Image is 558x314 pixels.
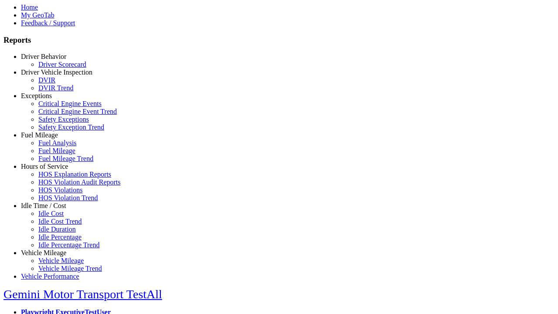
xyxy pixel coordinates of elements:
a: Vehicle Mileage [21,249,66,256]
a: Vehicle Mileage [38,257,84,264]
a: Idle Cost [38,210,64,217]
a: Idle Percentage Trend [38,241,99,249]
a: HOS Violation Audit Reports [38,178,121,186]
a: Feedback / Support [21,19,75,27]
a: Fuel Mileage [21,131,58,139]
a: My GeoTab [21,11,54,19]
a: Driver Scorecard [38,61,86,68]
a: Fuel Mileage Trend [38,155,93,162]
a: HOS Violations [38,186,82,194]
a: HOS Violation Trend [38,194,98,201]
a: Safety Exception Trend [38,123,104,131]
a: Vehicle Mileage Trend [38,265,102,272]
a: Safety Exceptions [38,116,89,123]
a: Driver Vehicle Inspection [21,68,92,76]
a: Exceptions [21,92,52,99]
a: Gemini Motor Transport TestAll [3,287,162,301]
h3: Reports [3,35,555,45]
a: Idle Time / Cost [21,202,66,209]
a: Idle Duration [38,225,76,233]
a: Fuel Mileage [38,147,75,154]
a: Fuel Analysis [38,139,77,147]
a: DVIR Trend [38,84,73,92]
a: Idle Percentage [38,233,82,241]
a: HOS Explanation Reports [38,171,111,178]
a: DVIR [38,76,55,84]
a: Driver Behavior [21,53,66,60]
a: Critical Engine Events [38,100,102,107]
a: Vehicle Performance [21,273,79,280]
a: Idle Cost Trend [38,218,82,225]
a: Critical Engine Event Trend [38,108,117,115]
a: Hours of Service [21,163,68,170]
a: Home [21,3,38,11]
